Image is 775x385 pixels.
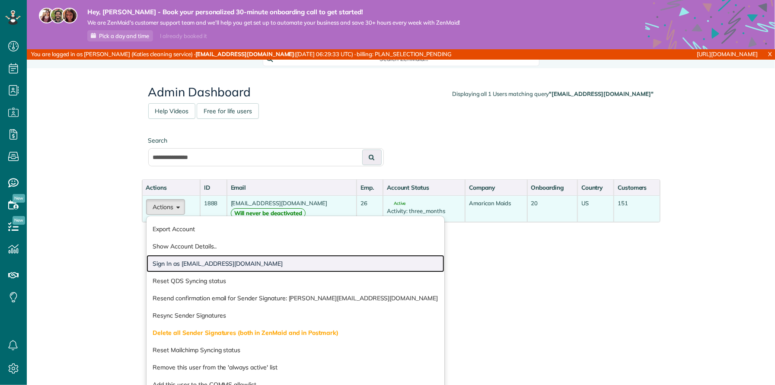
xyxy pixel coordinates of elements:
label: Search [148,136,384,145]
h2: Admin Dashboard [148,86,654,99]
a: Resync Sender Signatures [147,307,445,324]
a: Reset Mailchimp Syncing status [147,341,445,359]
td: Amarican Maids [465,195,527,222]
div: Onboarding [531,183,574,192]
td: 20 [527,195,577,222]
img: michelle-19f622bdf1676172e81f8f8fba1fb50e276960ebfe0243fe18214015130c80e4.jpg [62,8,77,23]
a: Sign In as [EMAIL_ADDRESS][DOMAIN_NAME] [147,255,445,272]
div: You are logged in as [PERSON_NAME] (Katies cleaning service) · ([DATE] 06:29:33 UTC) · billing: P... [27,49,515,60]
div: Actions [146,183,196,192]
button: Actions [146,199,185,215]
td: [EMAIL_ADDRESS][DOMAIN_NAME] [227,195,357,222]
span: We are ZenMaid’s customer support team and we’ll help you get set up to automate your business an... [87,19,460,26]
a: Export Account [147,220,445,238]
div: Emp. [360,183,379,192]
a: Remove this user from the 'always active' list [147,359,445,376]
strong: "[EMAIL_ADDRESS][DOMAIN_NAME]" [549,90,654,97]
div: Email [231,183,353,192]
div: Activity: three_months [387,207,461,215]
span: New [13,216,25,225]
div: ID [204,183,223,192]
span: Pick a day and time [99,32,149,39]
div: Account Status [387,183,461,192]
a: Resend confirmation email for Sender Signature: [PERSON_NAME][EMAIL_ADDRESS][DOMAIN_NAME] [147,290,445,307]
div: Customers [618,183,656,192]
td: US [577,195,614,222]
span: Active [387,201,406,206]
a: Help Videos [148,103,196,119]
a: Delete all Sender Signatures (both in ZenMaid and in Postmark) [147,324,445,341]
strong: Will never be deactivated [231,208,306,218]
a: Free for life users [197,103,259,119]
a: [URL][DOMAIN_NAME] [697,51,758,57]
div: Displaying all 1 Users matching query [452,90,654,98]
div: Country [581,183,610,192]
span: New [13,194,25,203]
a: X [765,49,775,59]
td: 151 [614,195,660,222]
img: maria-72a9807cf96188c08ef61303f053569d2e2a8a1cde33d635c8a3ac13582a053d.jpg [39,8,54,23]
td: 26 [357,195,383,222]
a: Reset QDS Syncing status [147,272,445,290]
a: Pick a day and time [87,30,153,41]
img: jorge-587dff0eeaa6aab1f244e6dc62b8924c3b6ad411094392a53c71c6c4a576187d.jpg [50,8,66,23]
div: I already booked it [155,31,212,41]
strong: [EMAIL_ADDRESS][DOMAIN_NAME] [195,51,295,57]
div: Company [469,183,523,192]
td: 1888 [200,195,227,222]
strong: Hey, [PERSON_NAME] - Book your personalized 30-minute onboarding call to get started! [87,8,460,16]
a: Show Account Details.. [147,238,445,255]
